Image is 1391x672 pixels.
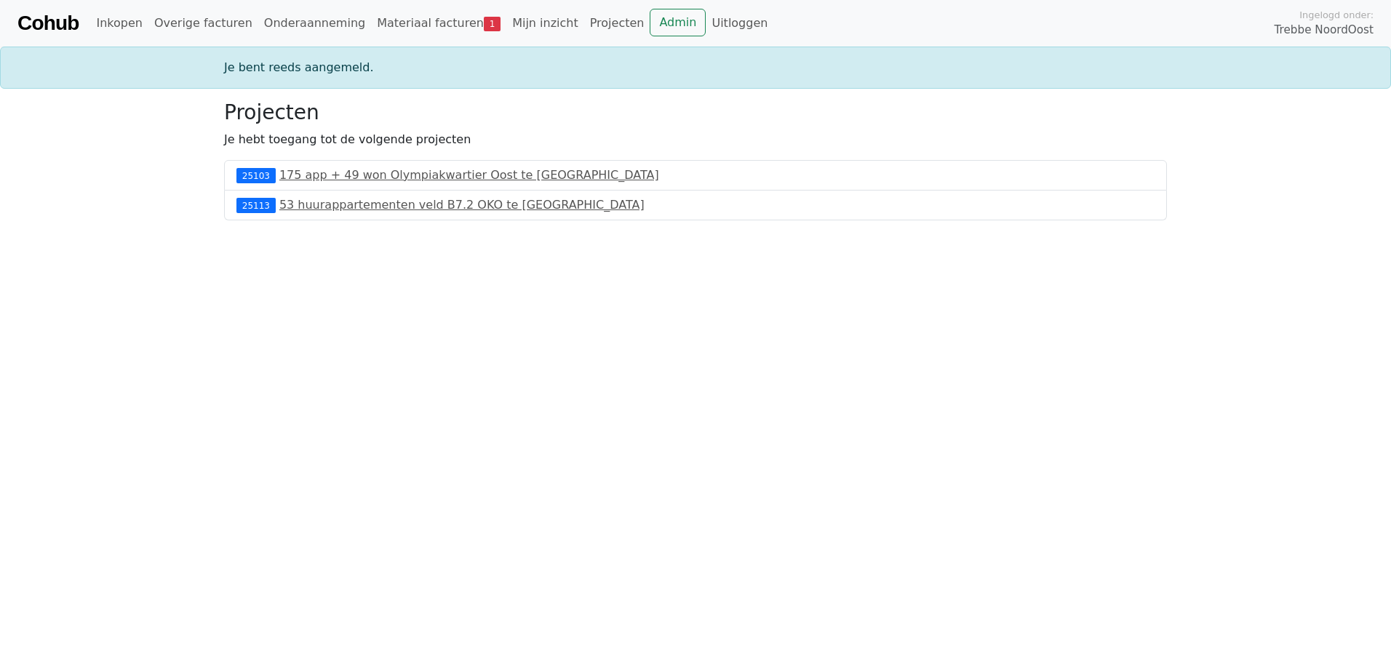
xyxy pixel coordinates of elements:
a: Materiaal facturen1 [371,9,506,38]
a: Projecten [584,9,650,38]
span: Trebbe NoordOost [1275,22,1374,39]
a: Admin [650,9,706,36]
div: Je bent reeds aangemeld. [215,59,1176,76]
div: 25103 [236,168,276,183]
a: 53 huurappartementen veld B7.2 OKO te [GEOGRAPHIC_DATA] [279,198,645,212]
a: Overige facturen [148,9,258,38]
div: 25113 [236,198,276,212]
a: Inkopen [90,9,148,38]
p: Je hebt toegang tot de volgende projecten [224,131,1167,148]
a: Uitloggen [706,9,773,38]
a: Cohub [17,6,79,41]
h3: Projecten [224,100,1167,125]
a: Onderaanneming [258,9,371,38]
a: Mijn inzicht [506,9,584,38]
span: 1 [484,17,501,31]
span: Ingelogd onder: [1299,8,1374,22]
a: 175 app + 49 won Olympiakwartier Oost te [GEOGRAPHIC_DATA] [279,168,659,182]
